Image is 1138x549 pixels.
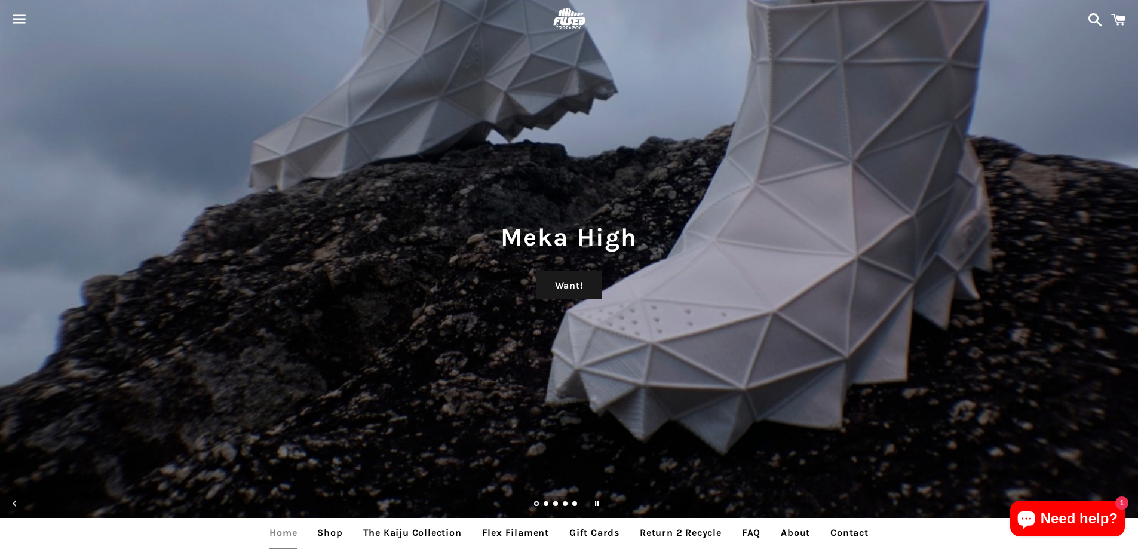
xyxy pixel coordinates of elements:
[2,490,28,517] button: Previous slide
[584,490,610,517] button: Pause slideshow
[534,502,540,508] a: Slide 1, current
[473,518,558,548] a: Flex Filament
[544,502,550,508] a: Load slide 2
[553,502,559,508] a: Load slide 3
[560,518,628,548] a: Gift Cards
[733,518,769,548] a: FAQ
[563,502,569,508] a: Load slide 4
[572,502,578,508] a: Load slide 5
[821,518,878,548] a: Contact
[1110,490,1136,517] button: Next slide
[12,220,1126,254] h1: Meka High
[260,518,306,548] a: Home
[631,518,731,548] a: Return 2 Recycle
[536,271,602,300] a: Want!
[308,518,351,548] a: Shop
[1007,501,1128,539] inbox-online-store-chat: Shopify online store chat
[354,518,471,548] a: The Kaiju Collection
[772,518,819,548] a: About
